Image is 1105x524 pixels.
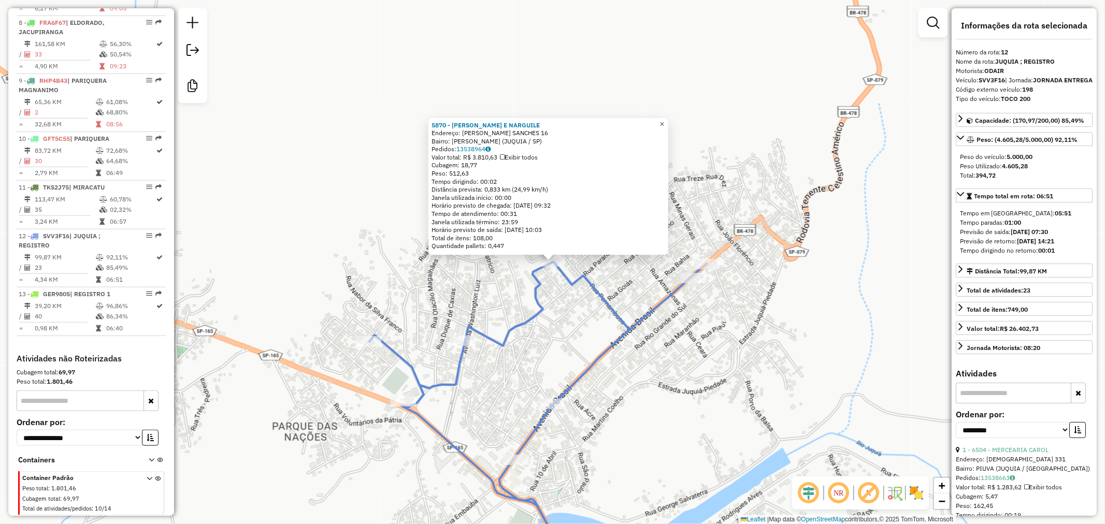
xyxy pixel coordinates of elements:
[19,183,105,191] span: 11 -
[960,227,1088,237] div: Previsão de saída:
[956,369,1093,379] h4: Atividades
[63,495,79,502] span: 69,97
[19,311,24,322] td: /
[182,12,203,36] a: Nova sessão e pesquisa
[34,168,95,178] td: 2,79 KM
[106,301,156,311] td: 96,86%
[432,194,665,202] div: Janela utilizada início: 00:00
[24,265,31,271] i: Total de Atividades
[157,41,163,47] i: Rota otimizada
[157,254,163,260] i: Rota otimizada
[826,481,851,505] span: Ocultar NR
[432,234,665,242] div: Total de itens: 108,00
[39,19,66,26] span: FRA6F67
[34,156,95,166] td: 30
[155,19,162,25] em: Rota exportada
[908,485,925,501] img: Exibir/Ocultar setores
[956,464,1093,473] div: Bairro: PIUVA (JUQUIA / [GEOGRAPHIC_DATA])
[22,473,134,483] span: Container Padrão
[24,109,31,115] i: Total de Atividades
[1005,76,1093,84] span: | Jornada:
[956,113,1093,127] a: Capacidade: (170,97/200,00) 85,49%
[155,232,162,239] em: Rota exportada
[956,57,1093,66] div: Nome da rota:
[956,66,1093,76] div: Motorista:
[106,252,156,263] td: 92,11%
[956,264,1093,278] a: Distância Total:99,87 KM
[34,3,99,13] td: 6,27 KM
[24,148,31,154] i: Distância Total
[500,153,538,161] span: Exibir todos
[956,21,1093,31] h4: Informações da rota selecionada
[34,311,95,322] td: 40
[19,216,24,227] td: =
[432,201,665,210] div: Horário previsto de chegada: [DATE] 09:32
[146,19,152,25] em: Opções
[47,377,73,385] strong: 1.801,46
[95,505,111,512] span: 10/14
[19,49,24,60] td: /
[109,49,156,60] td: 50,54%
[1024,483,1062,491] span: Exibir todos
[485,146,491,152] i: Observações
[106,274,156,285] td: 06:51
[977,136,1078,143] span: Peso: (4.605,28/5.000,00) 92,11%
[956,483,1093,492] div: Valor total: R$ 1.283,62
[432,226,665,234] div: Horário previsto de saída: [DATE] 10:03
[960,246,1088,255] div: Tempo dirigindo no retorno:
[99,207,107,213] i: % de utilização da cubagem
[432,121,665,251] div: Tempo de atendimento: 00:31
[432,129,665,137] div: Endereço: [PERSON_NAME] SANCHES 16
[43,135,70,142] span: GFT5C55
[956,408,1093,420] label: Ordenar por:
[51,485,76,492] span: 1.801,46
[146,232,152,239] em: Opções
[106,168,156,178] td: 06:49
[956,94,1093,104] div: Tipo do veículo:
[106,119,156,129] td: 08:56
[106,263,156,273] td: 85,49%
[956,511,1093,520] div: Tempo dirigindo: 00:19
[34,119,95,129] td: 32,68 KM
[939,479,945,492] span: +
[19,274,24,285] td: =
[956,473,1093,483] div: Pedidos:
[34,145,95,156] td: 83,72 KM
[34,107,95,118] td: 2
[99,41,107,47] i: % de utilização do peso
[456,145,491,153] a: 13538964
[939,494,945,507] span: −
[96,158,104,164] i: % de utilização da cubagem
[1038,246,1055,254] strong: 00:01
[963,446,1049,454] a: 1 - 6504 - MERCEARIA CAROL
[767,516,769,523] span: |
[979,76,1005,84] strong: SVV3F16
[1008,305,1028,313] strong: 749,00
[956,340,1093,354] a: Jornada Motorista: 08:20
[796,481,821,505] span: Ocultar deslocamento
[659,120,664,128] span: ×
[432,121,540,129] a: 5870 - [PERSON_NAME] E NARGUILE
[1017,237,1054,245] strong: [DATE] 14:21
[19,119,24,129] td: =
[96,325,101,331] i: Tempo total em rota
[155,77,162,83] em: Rota exportada
[886,485,903,501] img: Fluxo de ruas
[432,185,665,194] div: Distância prevista: 0,833 km (24,99 km/h)
[96,313,104,319] i: % de utilização da cubagem
[99,63,105,69] i: Tempo total em rota
[17,416,166,428] label: Ordenar por:
[43,183,69,191] span: TKS2J75
[738,515,956,524] div: Map data © contributors,© 2025 TomTom, Microsoft
[656,118,668,130] a: Close popup
[22,505,92,512] span: Total de atividades/pedidos
[142,430,159,446] button: Ordem crescente
[956,321,1093,335] a: Valor total:R$ 26.402,73
[956,85,1093,94] div: Código externo veículo:
[106,311,156,322] td: 86,34%
[1002,162,1028,170] strong: 4.605,28
[19,263,24,273] td: /
[69,183,105,191] span: | MIRACATU
[24,313,31,319] i: Total de Atividades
